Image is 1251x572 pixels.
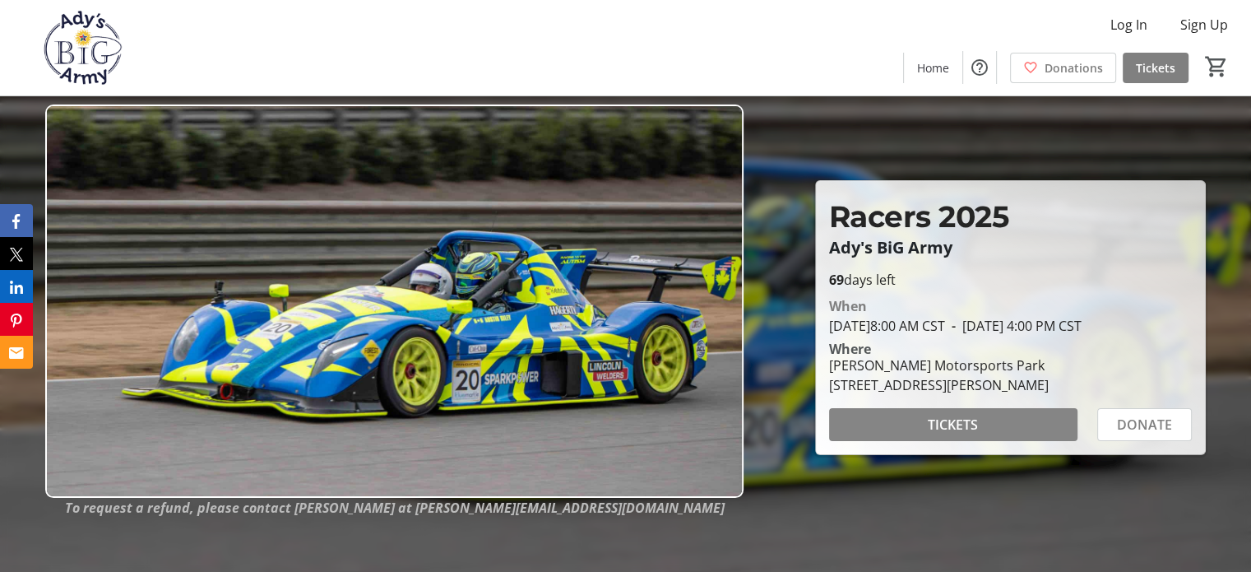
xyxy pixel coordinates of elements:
[829,271,844,289] span: 69
[1110,15,1147,35] span: Log In
[1045,59,1103,77] span: Donations
[829,239,1192,257] p: Ady's BiG Army
[45,105,744,498] img: Campaign CTA Media Photo
[829,356,1049,375] div: [PERSON_NAME] Motorsports Park
[1180,15,1228,35] span: Sign Up
[829,342,871,356] div: Where
[829,270,1192,290] p: days left
[829,296,867,316] div: When
[1097,408,1192,441] button: DONATE
[917,59,949,77] span: Home
[1010,53,1116,83] a: Donations
[829,408,1077,441] button: TICKETS
[65,499,725,517] em: To request a refund, please contact [PERSON_NAME] at [PERSON_NAME][EMAIL_ADDRESS][DOMAIN_NAME]
[1202,52,1231,81] button: Cart
[963,51,996,84] button: Help
[829,198,1009,235] span: Racers 2025
[945,317,962,335] span: -
[829,375,1049,395] div: [STREET_ADDRESS][PERSON_NAME]
[945,317,1082,335] span: [DATE] 4:00 PM CST
[1117,415,1172,435] span: DONATE
[1123,53,1188,83] a: Tickets
[904,53,962,83] a: Home
[10,7,156,89] img: Ady's BiG Army's Logo
[829,317,945,335] span: [DATE] 8:00 AM CST
[928,415,978,435] span: TICKETS
[1136,59,1175,77] span: Tickets
[1167,12,1241,38] button: Sign Up
[1097,12,1161,38] button: Log In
